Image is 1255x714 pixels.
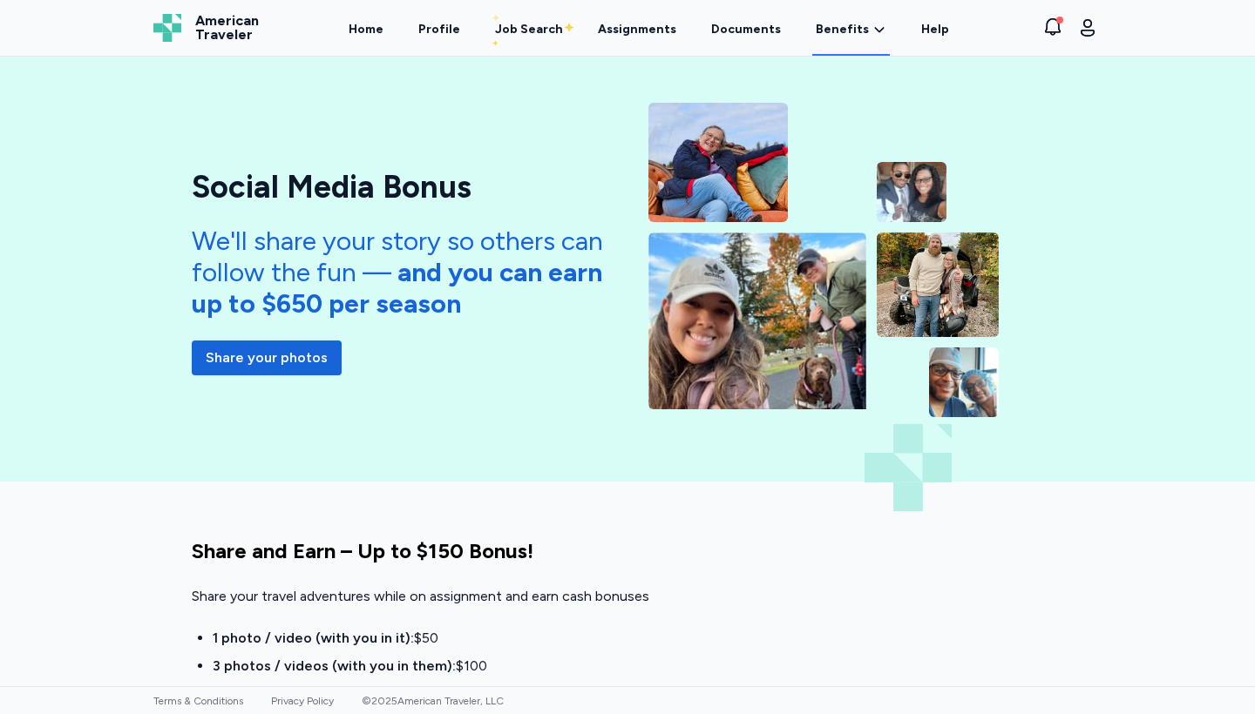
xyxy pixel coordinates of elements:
[192,256,602,320] span: and you can earn up to $650 per season
[877,162,946,222] img: ER nurse relaxing after a long day
[192,170,471,205] div: Social Media Bonus
[816,21,869,38] span: Benefits
[213,657,456,674] span: 3 photos / videos (with you in them):
[195,14,259,42] span: American Traveler
[213,628,1063,649] li: $50
[153,14,181,42] img: Logo
[865,424,952,511] img: American Traveler Logo
[816,21,886,38] a: Benefits
[192,537,1063,565] h2: Share and Earn – Up to $150 Bonus!
[192,586,1063,607] p: Share your travel adventures while on assignment and earn cash bonuses
[362,695,504,707] span: © 2025 American Traveler, LLC
[213,630,414,646] span: 1 photo / video (with you in it):
[648,232,866,461] img: Two RNs taking their dog out for a walk
[192,226,607,320] div: We'll share your story so others can follow the fun —
[877,232,999,337] img: Two nurses exploring on an ATV
[153,695,243,707] a: Terms & Conditions
[271,695,334,707] a: Privacy Policy
[206,347,328,368] span: Share your photos
[213,684,1063,704] li: $150
[213,685,512,702] span: 5 or more photos / videos (with you in them):
[495,21,563,38] div: Job Search
[929,347,999,417] img: A married couple in scrubs taking a selfie
[192,340,342,375] button: Share your photos
[648,103,788,223] img: ER nurse relaxing after a long day
[213,656,1063,677] li: $100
